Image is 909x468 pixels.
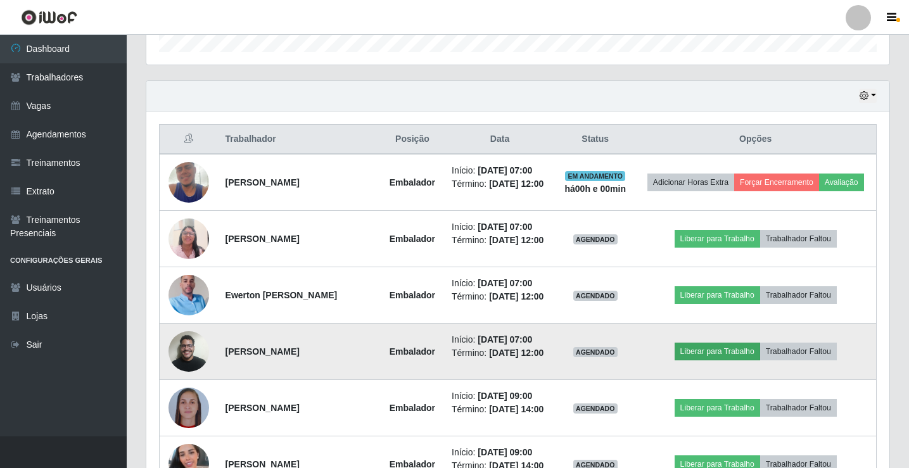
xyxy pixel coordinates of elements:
button: Trabalhador Faltou [760,343,837,360]
time: [DATE] 12:00 [489,348,543,358]
span: AGENDADO [573,234,618,244]
button: Liberar para Trabalho [675,286,760,304]
th: Opções [635,125,876,155]
span: AGENDADO [573,347,618,357]
li: Término: [452,346,548,360]
button: Liberar para Trabalho [675,230,760,248]
th: Status [556,125,635,155]
time: [DATE] 14:00 [489,404,543,414]
time: [DATE] 09:00 [478,447,532,457]
button: Forçar Encerramento [734,174,819,191]
time: [DATE] 12:00 [489,235,543,245]
li: Início: [452,389,548,403]
button: Avaliação [819,174,864,191]
th: Trabalhador [218,125,381,155]
button: Adicionar Horas Extra [647,174,734,191]
li: Início: [452,333,548,346]
li: Término: [452,177,548,191]
strong: Embalador [390,403,435,413]
img: 1752807020160.jpeg [168,324,209,379]
strong: Embalador [390,290,435,300]
button: Trabalhador Faltou [760,230,837,248]
time: [DATE] 07:00 [478,278,532,288]
img: CoreUI Logo [21,9,77,25]
time: [DATE] 12:00 [489,179,543,189]
strong: [PERSON_NAME] [226,346,300,357]
li: Início: [452,164,548,177]
strong: Embalador [390,346,435,357]
li: Término: [452,234,548,247]
time: [DATE] 07:00 [478,222,532,232]
time: [DATE] 07:00 [478,334,532,345]
th: Posição [381,125,444,155]
img: 1705009290987.jpeg [168,388,209,428]
time: [DATE] 07:00 [478,165,532,175]
span: AGENDADO [573,403,618,414]
button: Liberar para Trabalho [675,343,760,360]
span: AGENDADO [573,291,618,301]
strong: Ewerton [PERSON_NAME] [226,290,338,300]
li: Término: [452,403,548,416]
time: [DATE] 09:00 [478,391,532,401]
li: Início: [452,446,548,459]
img: 1745875632441.jpeg [168,259,209,331]
strong: Embalador [390,177,435,187]
strong: [PERSON_NAME] [226,177,300,187]
th: Data [444,125,556,155]
time: [DATE] 12:00 [489,291,543,301]
img: 1734900991405.jpeg [168,212,209,265]
li: Término: [452,290,548,303]
button: Liberar para Trabalho [675,399,760,417]
strong: há 00 h e 00 min [564,184,626,194]
span: EM ANDAMENTO [565,171,625,181]
li: Início: [452,277,548,290]
strong: [PERSON_NAME] [226,403,300,413]
button: Trabalhador Faltou [760,286,837,304]
strong: Embalador [390,234,435,244]
strong: [PERSON_NAME] [226,234,300,244]
img: 1751474916234.jpeg [168,146,209,218]
li: Início: [452,220,548,234]
button: Trabalhador Faltou [760,399,837,417]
